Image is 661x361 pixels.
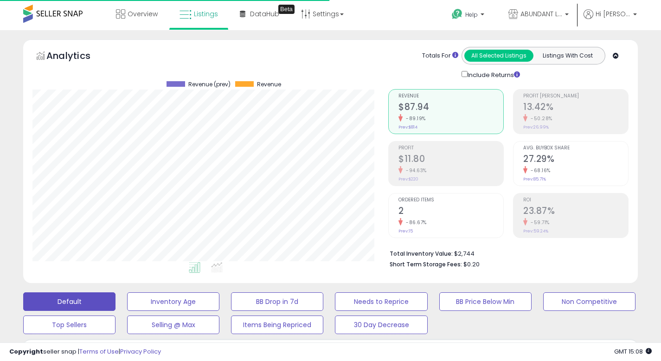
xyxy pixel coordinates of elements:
span: $0.20 [463,260,480,269]
h2: 23.87% [523,206,628,218]
h2: $87.94 [398,102,503,114]
span: ROI [523,198,628,203]
div: seller snap | | [9,348,161,356]
li: $2,744 [390,247,622,258]
button: Items Being Repriced [231,316,323,334]
small: -50.28% [527,115,552,122]
button: Listings With Cost [533,50,602,62]
span: Revenue [257,81,281,88]
b: Short Term Storage Fees: [390,260,462,268]
span: Overview [128,9,158,19]
span: ABUNDANT LiFE [520,9,562,19]
span: Profit [PERSON_NAME] [523,94,628,99]
a: Terms of Use [79,347,119,356]
button: Needs to Reprice [335,292,427,311]
button: BB Drop in 7d [231,292,323,311]
span: Listings [194,9,218,19]
span: Ordered Items [398,198,503,203]
small: -86.67% [403,219,427,226]
span: Hi [PERSON_NAME] [596,9,630,19]
h2: 13.42% [523,102,628,114]
button: All Selected Listings [464,50,533,62]
h2: $11.80 [398,154,503,166]
h2: 27.29% [523,154,628,166]
span: Revenue (prev) [188,81,231,88]
small: -68.16% [527,167,551,174]
small: Prev: 26.99% [523,124,549,130]
a: Hi [PERSON_NAME] [584,9,637,30]
small: Prev: 59.24% [523,228,548,234]
h5: Analytics [46,49,109,64]
span: Profit [398,146,503,151]
small: -59.71% [527,219,550,226]
small: Prev: $220 [398,176,418,182]
button: Inventory Age [127,292,219,311]
button: Default [23,292,116,311]
button: 30 Day Decrease [335,316,427,334]
span: Help [465,11,478,19]
button: BB Price Below Min [439,292,532,311]
button: Selling @ Max [127,316,219,334]
b: Total Inventory Value: [390,250,453,258]
small: -94.63% [403,167,427,174]
button: Top Sellers [23,316,116,334]
div: Include Returns [455,69,531,80]
small: Prev: 15 [398,228,413,234]
small: Prev: 85.71% [523,176,546,182]
a: Privacy Policy [120,347,161,356]
span: Avg. Buybox Share [523,146,628,151]
button: Non Competitive [543,292,635,311]
h2: 2 [398,206,503,218]
strong: Copyright [9,347,43,356]
span: DataHub [250,9,279,19]
span: 2025-09-10 15:08 GMT [614,347,652,356]
small: Prev: $814 [398,124,417,130]
div: Totals For [422,52,458,60]
small: -89.19% [403,115,426,122]
span: Revenue [398,94,503,99]
div: Tooltip anchor [278,5,295,14]
i: Get Help [451,8,463,20]
a: Help [444,1,494,30]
